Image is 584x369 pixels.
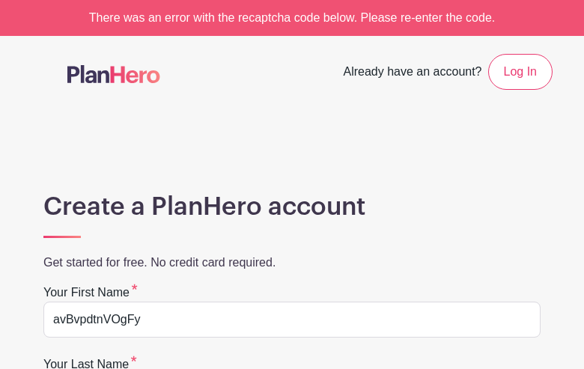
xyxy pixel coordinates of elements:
[344,57,482,90] span: Already have an account?
[67,65,160,83] img: logo-507f7623f17ff9eddc593b1ce0a138ce2505c220e1c5a4e2b4648c50719b7d32.svg
[43,192,541,222] h1: Create a PlanHero account
[43,254,541,272] p: Get started for free. No credit card required.
[488,54,553,90] a: Log In
[43,302,541,338] input: e.g. Julie
[43,284,138,302] label: Your first name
